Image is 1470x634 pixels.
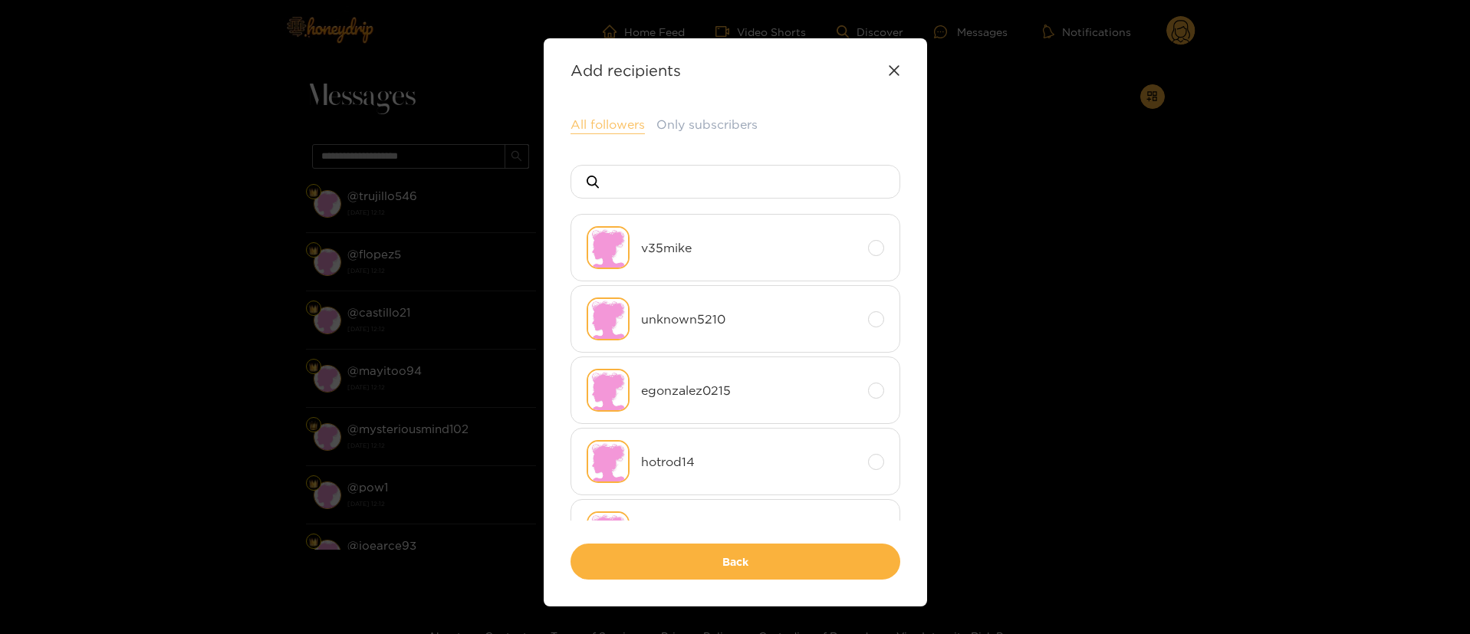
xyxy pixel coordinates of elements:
span: egonzalez0215 [641,382,857,399]
button: Back [571,544,900,580]
strong: Add recipients [571,61,681,79]
button: Only subscribers [656,116,758,133]
img: no-avatar.png [587,369,630,412]
span: v35mike [641,239,857,257]
button: All followers [571,116,645,134]
span: hotrod14 [641,453,857,471]
img: no-avatar.png [587,297,630,340]
img: no-avatar.png [587,511,630,554]
img: no-avatar.png [587,226,630,269]
img: no-avatar.png [587,440,630,483]
span: unknown5210 [641,310,857,328]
